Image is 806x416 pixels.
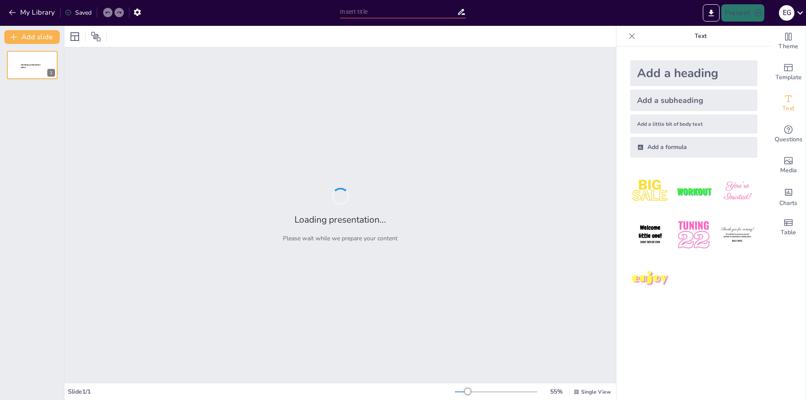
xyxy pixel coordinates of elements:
[771,181,806,212] div: Add charts and graphs
[771,88,806,119] div: Add text boxes
[68,30,82,43] div: Layout
[775,73,802,82] span: Template
[703,4,720,22] button: Export to PowerPoint
[340,6,457,18] input: Insert title
[639,26,763,47] p: Text
[630,137,757,158] div: Add a formula
[781,228,796,237] span: Table
[581,388,611,395] span: Single View
[283,234,398,242] p: Please wait while we prepare your content
[6,6,58,19] button: My Library
[4,30,60,44] button: Add slide
[717,215,757,255] img: 6.jpeg
[21,64,40,68] span: Sendsteps presentation editor
[782,104,794,113] span: Text
[91,31,101,42] span: Position
[771,57,806,88] div: Add ready made slides
[779,5,794,21] div: E G
[721,4,764,22] button: Present
[780,166,797,175] span: Media
[630,90,757,111] div: Add a subheading
[630,171,670,211] img: 1.jpeg
[630,259,670,299] img: 7.jpeg
[546,388,567,396] div: 55 %
[674,215,714,255] img: 5.jpeg
[771,150,806,181] div: Add images, graphics, shapes or video
[630,115,757,133] div: Add a little bit of body text
[771,119,806,150] div: Get real-time input from your audience
[778,42,798,51] span: Theme
[630,215,670,255] img: 4.jpeg
[47,69,55,77] div: 1
[771,212,806,243] div: Add a table
[779,4,794,22] button: E G
[65,9,92,17] div: Saved
[771,26,806,57] div: Change the overall theme
[294,214,386,226] h2: Loading presentation...
[68,388,455,396] div: Slide 1 / 1
[779,199,797,208] span: Charts
[630,60,757,86] div: Add a heading
[717,171,757,211] img: 3.jpeg
[775,135,803,144] span: Questions
[7,51,58,79] div: 1
[674,171,714,211] img: 2.jpeg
